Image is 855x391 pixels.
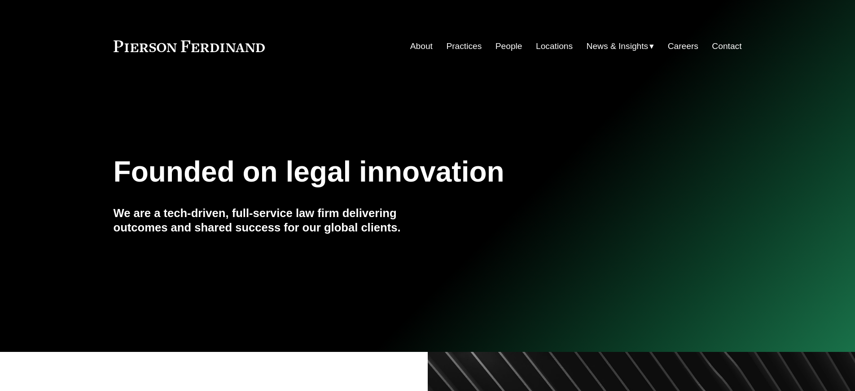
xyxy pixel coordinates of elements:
h1: Founded on legal innovation [114,156,637,188]
a: Practices [446,38,482,55]
a: Careers [668,38,698,55]
a: Locations [536,38,573,55]
a: folder dropdown [587,38,654,55]
span: News & Insights [587,39,649,54]
a: Contact [712,38,741,55]
a: About [410,38,433,55]
h4: We are a tech-driven, full-service law firm delivering outcomes and shared success for our global... [114,206,428,235]
a: People [495,38,522,55]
